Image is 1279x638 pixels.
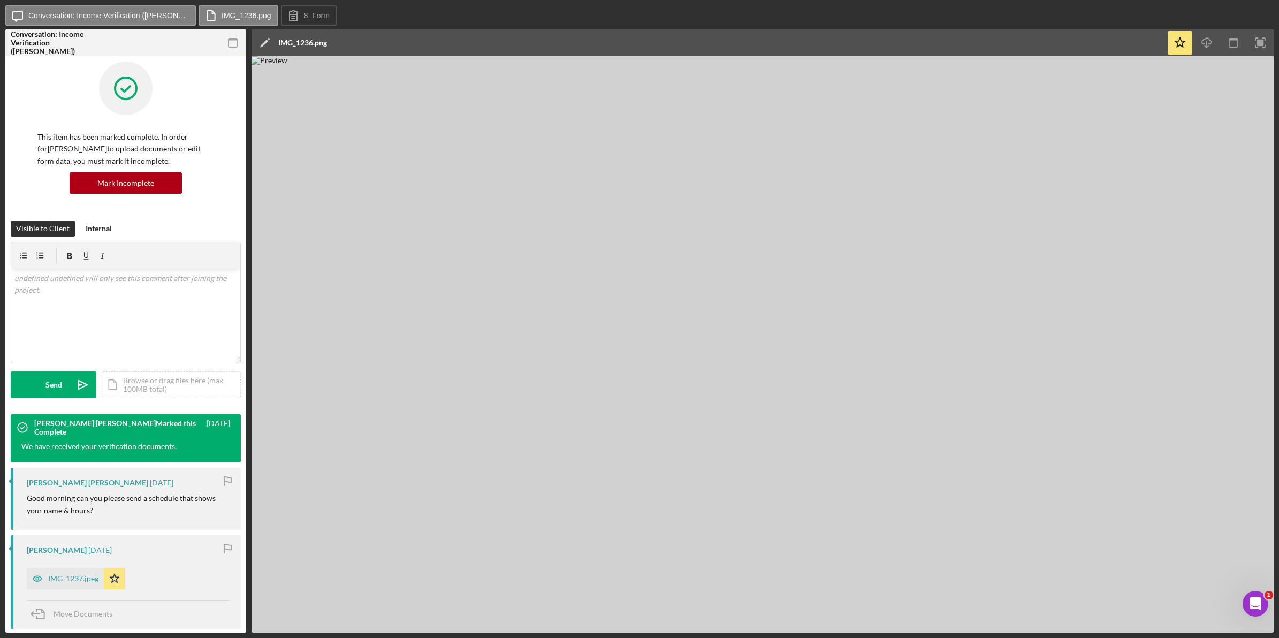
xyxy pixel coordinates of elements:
time: 2025-09-09 20:11 [88,546,112,555]
span: Move Documents [54,609,112,618]
p: This item has been marked complete. In order for [PERSON_NAME] to upload documents or edit form d... [37,131,214,167]
button: Mark Incomplete [70,172,182,194]
p: Good morning can you please send a schedule that shows your name & hours? [27,492,230,517]
iframe: Intercom live chat [1243,591,1268,617]
div: [PERSON_NAME] [27,546,87,555]
button: IMG_1237.jpeg [27,568,125,589]
div: [PERSON_NAME] [PERSON_NAME] [27,478,148,487]
div: IMG_1237.jpeg [48,574,98,583]
img: Preview [252,56,1274,633]
button: Conversation: Income Verification ([PERSON_NAME]) [5,5,196,26]
button: Internal [80,221,117,237]
div: We have received your verification documents. [11,441,187,462]
div: Conversation: Income Verification ([PERSON_NAME]) [11,30,86,56]
button: Move Documents [27,601,123,627]
div: IMG_1236.png [278,39,327,47]
label: Conversation: Income Verification ([PERSON_NAME]) [28,11,189,20]
label: 8. Form [304,11,330,20]
div: Mark Incomplete [97,172,154,194]
time: 2025-09-10 17:02 [207,419,230,436]
label: IMG_1236.png [222,11,271,20]
div: Visible to Client [16,221,70,237]
div: Send [45,371,62,398]
div: [PERSON_NAME] [PERSON_NAME] Marked this Complete [34,419,205,436]
button: IMG_1236.png [199,5,278,26]
button: 8. Form [281,5,337,26]
div: Internal [86,221,112,237]
button: Send [11,371,96,398]
time: 2025-09-10 12:50 [150,478,173,487]
span: 1 [1265,591,1273,599]
button: Visible to Client [11,221,75,237]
